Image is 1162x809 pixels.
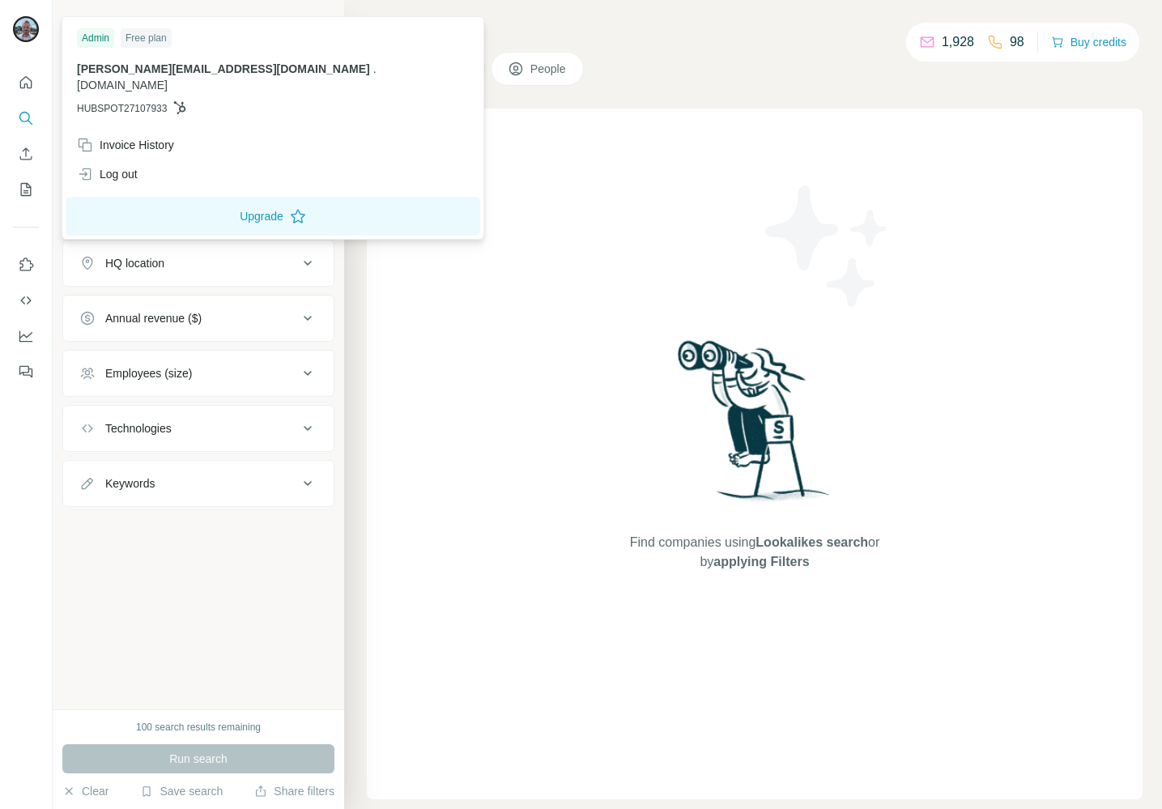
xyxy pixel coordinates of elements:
[63,464,334,503] button: Keywords
[13,175,39,204] button: My lists
[77,28,114,48] div: Admin
[121,28,172,48] div: Free plan
[755,173,900,319] img: Surfe Illustration - Stars
[373,62,377,75] span: .
[625,533,884,572] span: Find companies using or by
[136,720,261,734] div: 100 search results remaining
[63,299,334,338] button: Annual revenue ($)
[530,61,568,77] span: People
[105,365,192,381] div: Employees (size)
[105,475,155,492] div: Keywords
[254,783,334,799] button: Share filters
[670,336,839,517] img: Surfe Illustration - Woman searching with binoculars
[62,783,109,799] button: Clear
[77,62,370,75] span: [PERSON_NAME][EMAIL_ADDRESS][DOMAIN_NAME]
[140,783,223,799] button: Save search
[13,68,39,97] button: Quick start
[66,197,480,236] button: Upgrade
[282,10,344,34] button: Hide
[63,409,334,448] button: Technologies
[1051,31,1126,53] button: Buy credits
[77,137,174,153] div: Invoice History
[63,244,334,283] button: HQ location
[105,255,164,271] div: HQ location
[13,357,39,386] button: Feedback
[367,19,1143,42] h4: Search
[77,166,138,182] div: Log out
[13,321,39,351] button: Dashboard
[105,310,202,326] div: Annual revenue ($)
[13,139,39,168] button: Enrich CSV
[1010,32,1024,52] p: 98
[77,101,167,116] span: HUBSPOT27107933
[13,286,39,315] button: Use Surfe API
[13,16,39,42] img: Avatar
[77,79,168,92] span: [DOMAIN_NAME]
[62,15,113,29] div: New search
[13,250,39,279] button: Use Surfe on LinkedIn
[13,104,39,133] button: Search
[713,555,809,568] span: applying Filters
[105,420,172,436] div: Technologies
[942,32,974,52] p: 1,928
[756,535,868,549] span: Lookalikes search
[63,354,334,393] button: Employees (size)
